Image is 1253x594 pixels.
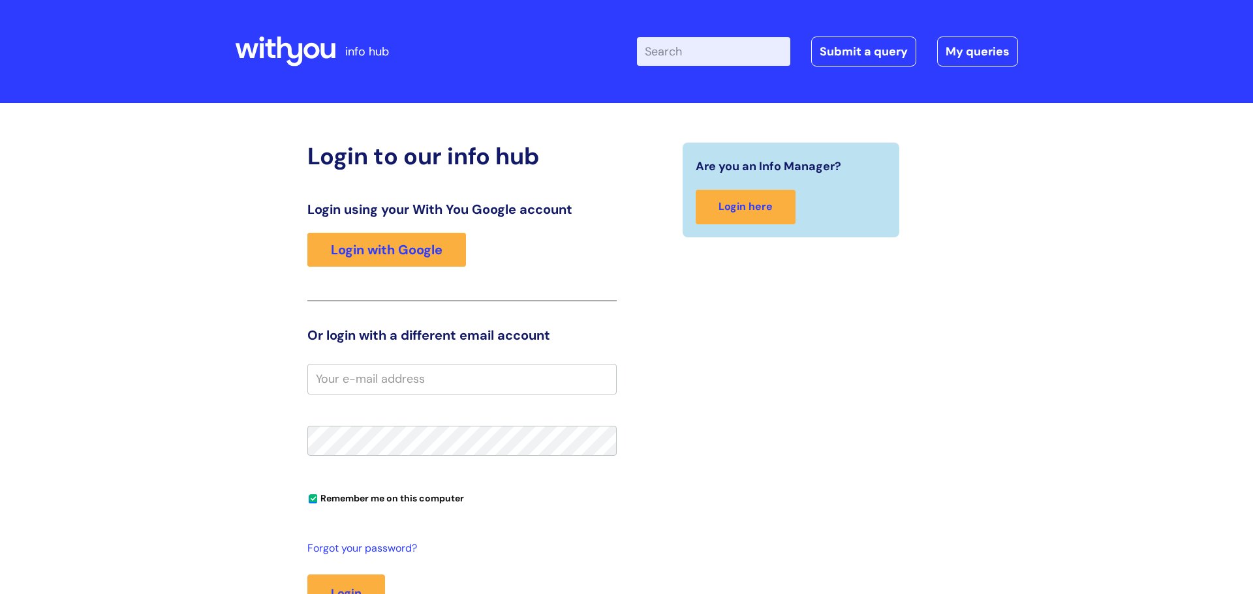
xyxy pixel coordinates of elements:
a: My queries [937,37,1018,67]
h2: Login to our info hub [307,142,617,170]
h3: Or login with a different email account [307,327,617,343]
h3: Login using your With You Google account [307,201,617,217]
input: Search [637,37,790,66]
a: Login here [696,190,796,224]
label: Remember me on this computer [307,490,464,504]
div: You can uncheck this option if you're logging in from a shared device [307,487,617,508]
p: info hub [345,41,389,62]
a: Forgot your password? [307,539,610,558]
input: Remember me on this computer [309,495,317,503]
span: Are you an Info Manager? [696,156,841,177]
a: Submit a query [811,37,916,67]
input: Your e-mail address [307,364,617,394]
a: Login with Google [307,233,466,267]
